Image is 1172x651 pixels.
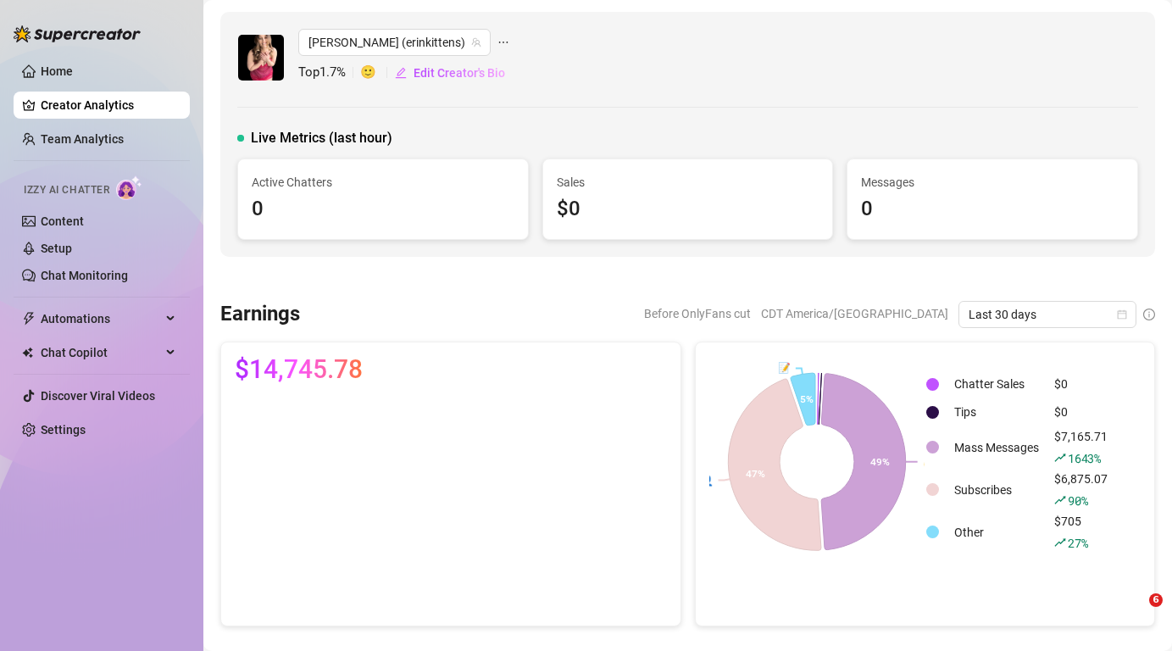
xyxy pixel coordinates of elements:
img: Chat Copilot [22,347,33,359]
span: thunderbolt [22,312,36,325]
span: Sales [557,173,819,192]
span: Last 30 days [969,302,1126,327]
h3: Earnings [220,301,300,328]
span: calendar [1117,309,1127,320]
span: Edit Creator's Bio [414,66,505,80]
td: Mass Messages [947,427,1046,468]
span: 6 [1149,593,1163,607]
span: Chat Copilot [41,339,161,366]
iframe: Intercom live chat [1114,593,1155,634]
img: Erin [238,35,284,81]
div: $705 [1054,512,1108,553]
span: edit [395,67,407,79]
div: 0 [861,193,1124,225]
span: Messages [861,173,1124,192]
span: Before OnlyFans cut [644,301,751,326]
img: logo-BBDzfeDw.svg [14,25,141,42]
a: Creator Analytics [41,92,176,119]
text: 💰 [923,455,936,468]
td: Other [947,512,1046,553]
a: Settings [41,423,86,437]
a: Team Analytics [41,132,124,146]
span: Top 1.7 % [298,63,360,83]
span: $14,745.78 [235,356,363,383]
div: $0 [1054,403,1108,421]
span: rise [1054,537,1066,548]
span: Erin (erinkittens) [308,30,480,55]
td: Subscribes [947,470,1046,510]
td: Chatter Sales [947,371,1046,398]
text: 📝 [778,361,791,374]
span: 1643 % [1068,450,1101,466]
div: $7,165.71 [1054,427,1108,468]
img: AI Chatter [116,175,142,200]
div: $0 [557,193,819,225]
span: 27 % [1068,535,1087,551]
a: Content [41,214,84,228]
span: Izzy AI Chatter [24,182,109,198]
a: Discover Viral Videos [41,389,155,403]
td: Tips [947,399,1046,426]
span: ellipsis [497,29,509,56]
div: 0 [252,193,514,225]
span: 🙂 [360,63,394,83]
span: rise [1054,452,1066,464]
button: Edit Creator's Bio [394,59,506,86]
span: CDT America/[GEOGRAPHIC_DATA] [761,301,948,326]
span: Live Metrics (last hour) [251,128,392,148]
div: $6,875.07 [1054,470,1108,510]
div: $0 [1054,375,1108,393]
span: Automations [41,305,161,332]
span: rise [1054,494,1066,506]
span: team [471,37,481,47]
a: Home [41,64,73,78]
span: Active Chatters [252,173,514,192]
a: Chat Monitoring [41,269,128,282]
a: Setup [41,242,72,255]
span: 90 % [1068,492,1087,509]
span: info-circle [1143,309,1155,320]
